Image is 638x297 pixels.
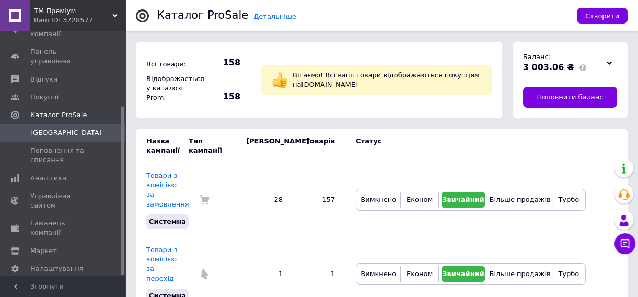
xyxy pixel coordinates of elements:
span: Вимкнено [361,196,396,203]
button: Турбо [555,266,583,282]
button: Більше продажів [491,266,549,282]
span: 158 [204,91,240,102]
span: 3 003.06 ₴ [523,62,574,72]
span: Більше продажів [489,270,550,278]
span: Звичайний [442,196,484,203]
td: Назва кампанії [136,129,189,163]
span: ТМ Преміум [34,6,112,16]
img: Комісія за замовлення [199,195,210,205]
span: Баланс: [523,53,551,61]
span: 158 [204,57,240,68]
span: Створити [585,12,619,20]
div: Ваш ID: 3728577 [34,16,125,25]
span: Турбо [558,196,579,203]
span: Маркет [30,246,57,256]
span: Відгуки [30,75,57,84]
span: Панель управління [30,47,97,66]
td: Статус [345,129,586,163]
div: Всі товари: [144,57,201,72]
a: Товари з комісією за замовлення [146,172,189,208]
span: Звичайний [442,270,484,278]
td: 157 [293,163,345,237]
a: Поповнити баланс [523,87,617,108]
span: Вимкнено [361,270,396,278]
a: Детальніше [253,13,296,20]
button: Економ [403,192,435,208]
span: Каталог ProSale [30,110,87,120]
button: Звичайний [442,192,485,208]
button: Чат з покупцем [614,233,635,254]
button: Створити [577,8,628,24]
span: Поповнити баланс [537,93,603,102]
span: Покупці [30,93,59,102]
span: Аналітика [30,174,66,183]
button: Більше продажів [491,192,549,208]
img: :+1: [272,72,287,88]
span: [GEOGRAPHIC_DATA] [30,128,102,138]
div: Вітаємо! Всі ваші товари відображаються покупцям на [DOMAIN_NAME] [290,68,484,92]
span: Управління сайтом [30,191,97,210]
div: Відображається у каталозі Prom: [144,72,201,106]
span: Економ [407,270,433,278]
span: Більше продажів [489,196,550,203]
span: Турбо [558,270,579,278]
button: Економ [403,266,435,282]
a: Товари з комісією за перехід [146,246,177,282]
td: Товарів [293,129,345,163]
button: Вимкнено [359,266,398,282]
img: Комісія за перехід [199,269,210,279]
span: Економ [407,196,433,203]
td: [PERSON_NAME] [236,129,293,163]
button: Турбо [555,192,583,208]
button: Вимкнено [359,192,398,208]
span: Системна [149,218,186,225]
div: Каталог ProSale [157,10,248,21]
span: Налаштування [30,264,84,273]
span: Гаманець компанії [30,219,97,237]
td: Тип кампанії [189,129,236,163]
td: 28 [236,163,293,237]
button: Звичайний [442,266,485,282]
span: Поповнення та списання [30,146,97,165]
